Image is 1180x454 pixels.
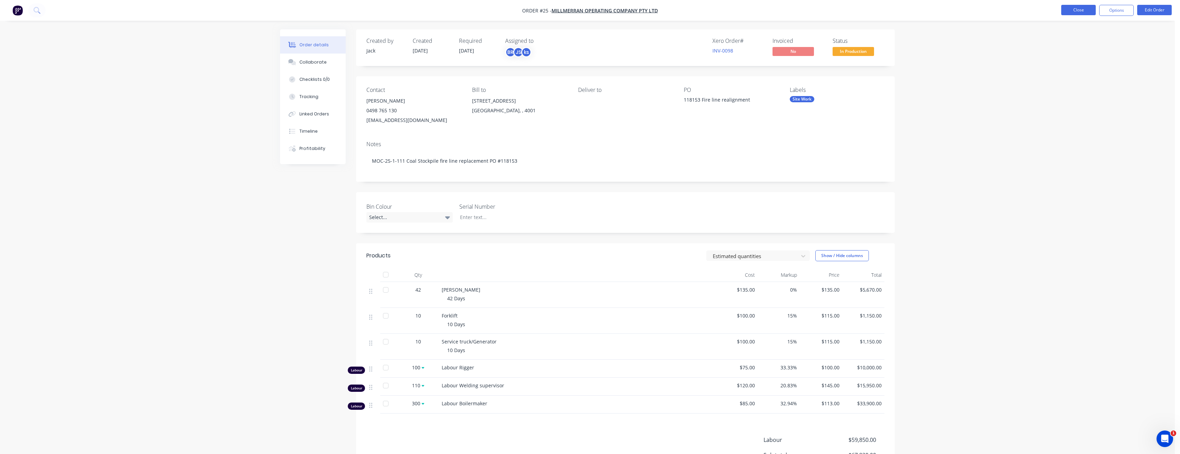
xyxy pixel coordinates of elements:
[366,202,453,211] label: Bin Colour
[760,364,797,371] span: 33.33%
[442,312,458,319] span: Forklift
[760,312,797,319] span: 15%
[459,38,497,44] div: Required
[760,286,797,293] span: 0%
[845,400,882,407] span: $33,900.00
[1137,5,1172,15] button: Edit Order
[299,128,318,134] div: Timeline
[815,250,869,261] button: Show / Hide columns
[299,111,329,117] div: Linked Orders
[12,5,23,16] img: Factory
[790,87,884,93] div: Labels
[415,312,421,319] span: 10
[684,87,778,93] div: PO
[472,87,567,93] div: Bill to
[845,382,882,389] span: $15,950.00
[472,96,567,118] div: [STREET_ADDRESS][GEOGRAPHIC_DATA], , 4001
[299,76,330,83] div: Checklists 0/0
[348,403,365,410] div: Labour
[773,38,824,44] div: Invoiced
[758,268,800,282] div: Markup
[366,115,461,125] div: [EMAIL_ADDRESS][DOMAIN_NAME]
[366,141,884,148] div: Notes
[413,47,428,54] span: [DATE]
[280,140,346,157] button: Profitability
[280,123,346,140] button: Timeline
[833,47,874,57] button: In Production
[348,367,365,374] div: Labour
[366,212,453,223] div: Select...
[803,286,840,293] span: $135.00
[459,202,546,211] label: Serial Number
[718,400,755,407] span: $85.00
[472,106,567,115] div: [GEOGRAPHIC_DATA], , 4001
[718,364,755,371] span: $75.00
[415,286,421,293] span: 42
[442,382,504,389] span: Labour Welding supervisor
[845,364,882,371] span: $10,000.00
[412,400,420,407] span: 300
[415,338,421,345] span: 10
[366,96,461,106] div: [PERSON_NAME]
[803,382,840,389] span: $145.00
[712,38,764,44] div: Xero Order #
[447,295,465,302] span: 42 Days
[348,385,365,392] div: Labour
[366,38,404,44] div: Created by
[825,436,876,444] span: $59,850.00
[718,286,755,293] span: $135.00
[845,312,882,319] span: $1,150.00
[718,382,755,389] span: $120.00
[712,47,733,54] a: INV-0098
[299,145,325,152] div: Profitability
[366,150,884,171] div: MOC-25-1-111 Coal Stockpile fire line replacement PO #118153
[412,364,420,371] span: 100
[718,338,755,345] span: $100.00
[718,312,755,319] span: $100.00
[845,286,882,293] span: $5,670.00
[472,96,567,106] div: [STREET_ADDRESS]
[459,47,474,54] span: [DATE]
[366,47,404,54] div: Jack
[790,96,814,102] div: Site Work
[760,400,797,407] span: 32.94%
[715,268,758,282] div: Cost
[551,7,658,14] a: Millmerran Operating Company Pty Ltd
[505,38,574,44] div: Assigned to
[833,47,874,56] span: In Production
[764,436,825,444] span: Labour
[1171,431,1176,436] span: 1
[366,96,461,125] div: [PERSON_NAME]0498 765 130[EMAIL_ADDRESS][DOMAIN_NAME]
[845,338,882,345] span: $1,150.00
[413,38,451,44] div: Created
[366,106,461,115] div: 0498 765 130
[578,87,673,93] div: Deliver to
[773,47,814,56] span: No
[803,312,840,319] span: $115.00
[1157,431,1173,447] iframe: Intercom live chat
[505,47,516,57] div: BR
[299,59,327,65] div: Collaborate
[447,347,465,353] span: 10 Days
[442,338,497,345] span: Service truck/Generator
[842,268,885,282] div: Total
[442,286,480,293] span: [PERSON_NAME]
[505,47,531,57] button: BRJSks
[447,321,465,328] span: 10 Days
[366,87,461,93] div: Contact
[800,268,842,282] div: Price
[366,252,391,260] div: Products
[442,400,487,407] span: Labour Boilermaker
[521,47,531,57] div: ks
[760,382,797,389] span: 20.83%
[280,54,346,71] button: Collaborate
[280,105,346,123] button: Linked Orders
[803,364,840,371] span: $100.00
[299,94,318,100] div: Tracking
[280,36,346,54] button: Order details
[280,88,346,105] button: Tracking
[684,96,770,106] div: 118153 Fire line realignment
[1061,5,1096,15] button: Close
[442,364,474,371] span: Labour Rigger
